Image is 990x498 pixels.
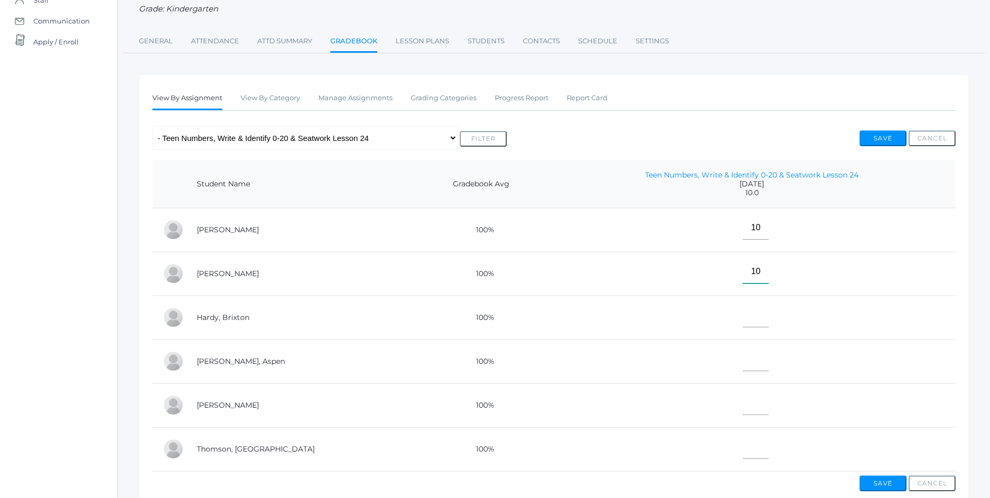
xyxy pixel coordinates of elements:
[559,188,945,197] span: 10.0
[909,131,956,146] button: Cancel
[257,31,312,52] a: Attd Summary
[414,160,548,208] th: Gradebook Avg
[163,307,184,328] div: Brixton Hardy
[139,31,173,52] a: General
[330,31,377,53] a: Gradebook
[191,31,239,52] a: Attendance
[414,295,548,339] td: 100%
[495,88,548,109] a: Progress Report
[414,427,548,471] td: 100%
[559,180,945,188] span: [DATE]
[860,131,906,146] button: Save
[636,31,669,52] a: Settings
[414,383,548,427] td: 100%
[578,31,617,52] a: Schedule
[468,31,505,52] a: Students
[411,88,476,109] a: Grading Categories
[414,252,548,295] td: 100%
[909,476,956,491] button: Cancel
[241,88,300,109] a: View By Category
[152,88,222,110] a: View By Assignment
[523,31,560,52] a: Contacts
[197,225,259,234] a: [PERSON_NAME]
[197,313,249,322] a: Hardy, Brixton
[318,88,392,109] a: Manage Assignments
[139,3,969,15] div: Grade: Kindergarten
[33,31,79,52] span: Apply / Enroll
[197,400,259,410] a: [PERSON_NAME]
[567,88,607,109] a: Report Card
[186,160,414,208] th: Student Name
[197,444,315,454] a: Thomson, [GEOGRAPHIC_DATA]
[197,357,285,366] a: [PERSON_NAME], Aspen
[396,31,449,52] a: Lesson Plans
[163,438,184,459] div: Everest Thomson
[163,263,184,284] div: Nolan Gagen
[33,10,90,31] span: Communication
[414,208,548,252] td: 100%
[860,476,906,491] button: Save
[163,351,184,372] div: Aspen Hemingway
[460,131,507,147] button: Filter
[645,170,858,180] a: Teen Numbers, Write & Identify 0-20 & Seatwork Lesson 24
[163,219,184,240] div: Abby Backstrom
[163,395,184,416] div: Elias Lehman
[414,339,548,383] td: 100%
[197,269,259,278] a: [PERSON_NAME]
